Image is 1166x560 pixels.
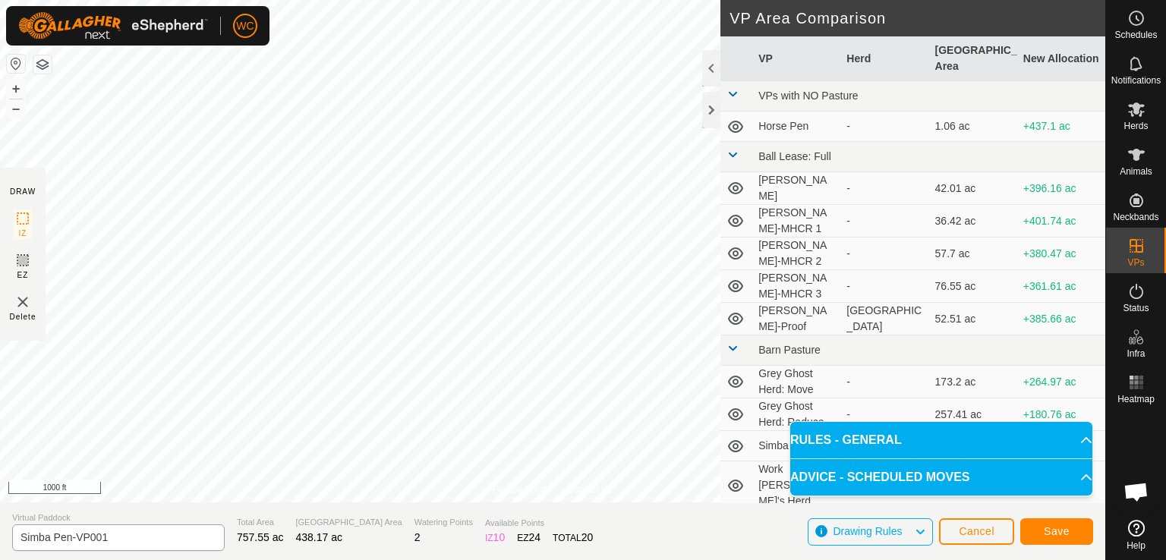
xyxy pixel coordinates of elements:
[1123,304,1149,313] span: Status
[7,99,25,118] button: –
[790,459,1092,496] p-accordion-header: ADVICE - SCHEDULED MOVES
[296,516,402,529] span: [GEOGRAPHIC_DATA] Area
[730,9,1105,27] h2: VP Area Comparison
[414,531,421,543] span: 2
[758,150,831,162] span: Ball Lease: Full
[493,531,506,543] span: 10
[1127,541,1146,550] span: Help
[929,398,1017,431] td: 257.41 ac
[846,213,922,229] div: -
[846,246,922,262] div: -
[752,172,840,205] td: [PERSON_NAME]
[929,303,1017,335] td: 52.51 ac
[1106,514,1166,556] a: Help
[790,431,902,449] span: RULES - GENERAL
[758,90,859,102] span: VPs with NO Pasture
[517,530,540,546] div: EZ
[414,516,473,529] span: Watering Points
[581,531,594,543] span: 20
[1127,258,1144,267] span: VPs
[929,238,1017,270] td: 57.7 ac
[485,517,593,530] span: Available Points
[1017,238,1105,270] td: +380.47 ac
[752,270,840,303] td: [PERSON_NAME]-MHCR 3
[929,172,1017,205] td: 42.01 ac
[1123,121,1148,131] span: Herds
[833,525,902,537] span: Drawing Rules
[1017,172,1105,205] td: +396.16 ac
[929,205,1017,238] td: 36.42 ac
[33,55,52,74] button: Map Layers
[752,398,840,431] td: Grey Ghost Herd: Reduce
[840,36,928,81] th: Herd
[1017,303,1105,335] td: +385.66 ac
[846,374,922,390] div: -
[752,431,840,461] td: Simba: Start
[752,238,840,270] td: [PERSON_NAME]-MHCR 2
[929,270,1017,303] td: 76.55 ac
[296,531,343,543] span: 438.17 ac
[12,511,225,524] span: Virtual Paddock
[1127,349,1145,358] span: Infra
[7,80,25,98] button: +
[790,468,969,486] span: ADVICE - SCHEDULED MOVES
[18,12,208,39] img: Gallagher Logo
[10,311,36,322] span: Delete
[752,303,840,335] td: [PERSON_NAME]-Proof
[553,530,593,546] div: TOTAL
[959,525,994,537] span: Cancel
[7,55,25,73] button: Reset Map
[1020,518,1093,545] button: Save
[939,518,1014,545] button: Cancel
[752,36,840,81] th: VP
[236,18,254,34] span: WC
[752,366,840,398] td: Grey Ghost Herd: Move
[752,112,840,142] td: Horse Pen
[568,483,613,496] a: Contact Us
[790,422,1092,458] p-accordion-header: RULES - GENERAL
[1044,525,1070,537] span: Save
[929,366,1017,398] td: 173.2 ac
[1017,36,1105,81] th: New Allocation
[1111,76,1161,85] span: Notifications
[493,483,550,496] a: Privacy Policy
[237,516,284,529] span: Total Area
[529,531,541,543] span: 24
[1017,366,1105,398] td: +264.97 ac
[14,293,32,311] img: VP
[929,112,1017,142] td: 1.06 ac
[19,228,27,239] span: IZ
[485,530,505,546] div: IZ
[1017,270,1105,303] td: +361.61 ac
[846,118,922,134] div: -
[237,531,284,543] span: 757.55 ac
[17,269,29,281] span: EZ
[752,461,840,510] td: Work [PERSON_NAME]'s Herd
[846,181,922,197] div: -
[1120,167,1152,176] span: Animals
[752,205,840,238] td: [PERSON_NAME]-MHCR 1
[929,36,1017,81] th: [GEOGRAPHIC_DATA] Area
[1017,205,1105,238] td: +401.74 ac
[846,278,922,294] div: -
[1017,398,1105,431] td: +180.76 ac
[846,303,922,335] div: [GEOGRAPHIC_DATA]
[1017,112,1105,142] td: +437.1 ac
[758,344,821,356] span: Barn Pasture
[1113,212,1158,222] span: Neckbands
[1114,30,1157,39] span: Schedules
[1114,469,1159,514] div: Open chat
[10,186,36,197] div: DRAW
[846,407,922,423] div: -
[1117,395,1155,404] span: Heatmap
